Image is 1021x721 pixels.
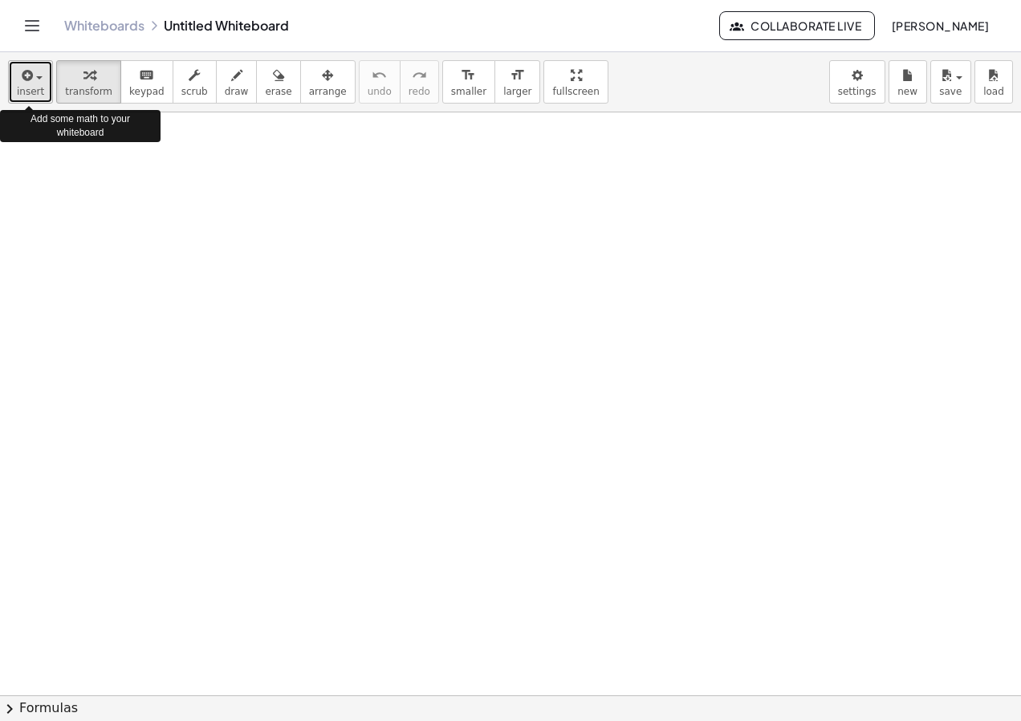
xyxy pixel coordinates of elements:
[494,60,540,104] button: format_sizelarger
[510,66,525,85] i: format_size
[181,86,208,97] span: scrub
[56,60,121,104] button: transform
[829,60,885,104] button: settings
[368,86,392,97] span: undo
[120,60,173,104] button: keyboardkeypad
[543,60,608,104] button: fullscreen
[309,86,347,97] span: arrange
[939,86,962,97] span: save
[400,60,439,104] button: redoredo
[461,66,476,85] i: format_size
[442,60,495,104] button: format_sizesmaller
[17,86,44,97] span: insert
[65,86,112,97] span: transform
[139,66,154,85] i: keyboard
[225,86,249,97] span: draw
[719,11,875,40] button: Collaborate Live
[503,86,531,97] span: larger
[552,86,599,97] span: fullscreen
[8,60,53,104] button: insert
[897,86,917,97] span: new
[733,18,861,33] span: Collaborate Live
[451,86,486,97] span: smaller
[889,60,927,104] button: new
[173,60,217,104] button: scrub
[838,86,877,97] span: settings
[372,66,387,85] i: undo
[359,60,401,104] button: undoundo
[64,18,144,34] a: Whiteboards
[983,86,1004,97] span: load
[412,66,427,85] i: redo
[19,13,45,39] button: Toggle navigation
[409,86,430,97] span: redo
[300,60,356,104] button: arrange
[216,60,258,104] button: draw
[878,11,1002,40] button: [PERSON_NAME]
[265,86,291,97] span: erase
[930,60,971,104] button: save
[974,60,1013,104] button: load
[129,86,165,97] span: keypad
[256,60,300,104] button: erase
[891,18,989,33] span: [PERSON_NAME]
